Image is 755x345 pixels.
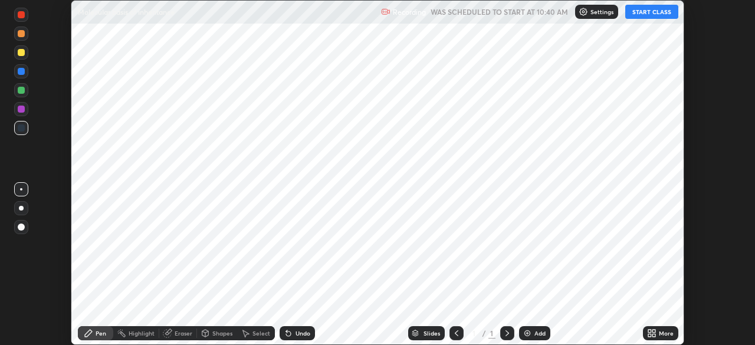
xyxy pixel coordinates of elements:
div: More [659,330,674,336]
div: Slides [424,330,440,336]
p: Molecular basis of inheritance [78,7,175,17]
div: 1 [468,330,480,337]
div: 1 [488,328,495,339]
button: START CLASS [625,5,678,19]
div: Shapes [212,330,232,336]
div: / [482,330,486,337]
div: Add [534,330,546,336]
div: Highlight [129,330,155,336]
img: add-slide-button [523,328,532,338]
div: Eraser [175,330,192,336]
img: recording.375f2c34.svg [381,7,390,17]
p: Settings [590,9,613,15]
h5: WAS SCHEDULED TO START AT 10:40 AM [431,6,568,17]
div: Pen [96,330,106,336]
img: class-settings-icons [579,7,588,17]
div: Select [252,330,270,336]
div: Undo [296,330,310,336]
p: Recording [393,8,426,17]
